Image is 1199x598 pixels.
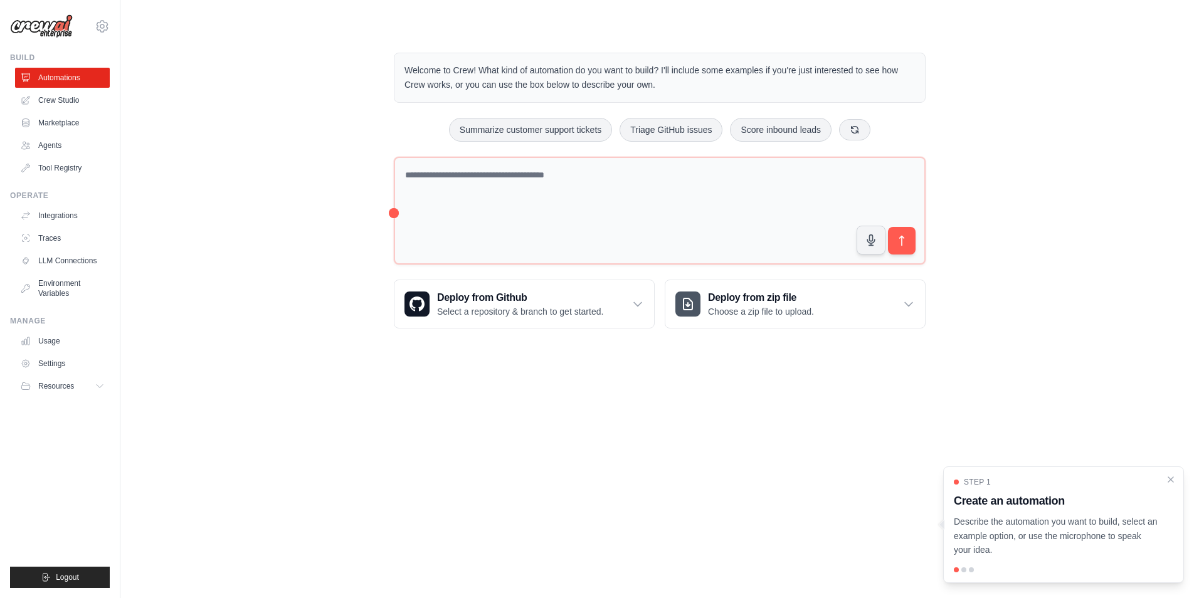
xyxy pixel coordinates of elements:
a: Marketplace [15,113,110,133]
h3: Create an automation [954,492,1158,510]
h3: Deploy from zip file [708,290,814,305]
p: Select a repository & branch to get started. [437,305,603,318]
img: Logo [10,14,73,38]
span: Resources [38,381,74,391]
button: Triage GitHub issues [620,118,722,142]
div: Manage [10,316,110,326]
a: Automations [15,68,110,88]
p: Choose a zip file to upload. [708,305,814,318]
div: Operate [10,191,110,201]
a: Usage [15,331,110,351]
a: Tool Registry [15,158,110,178]
a: Crew Studio [15,90,110,110]
button: Resources [15,376,110,396]
span: Step 1 [964,477,991,487]
a: Integrations [15,206,110,226]
h3: Deploy from Github [437,290,603,305]
a: Environment Variables [15,273,110,303]
p: Describe the automation you want to build, select an example option, or use the microphone to spe... [954,515,1158,557]
div: Build [10,53,110,63]
a: Settings [15,354,110,374]
a: Agents [15,135,110,155]
button: Close walkthrough [1166,475,1176,485]
a: LLM Connections [15,251,110,271]
button: Logout [10,567,110,588]
p: Welcome to Crew! What kind of automation do you want to build? I'll include some examples if you'... [404,63,915,92]
button: Summarize customer support tickets [449,118,612,142]
span: Logout [56,572,79,582]
button: Score inbound leads [730,118,832,142]
a: Traces [15,228,110,248]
